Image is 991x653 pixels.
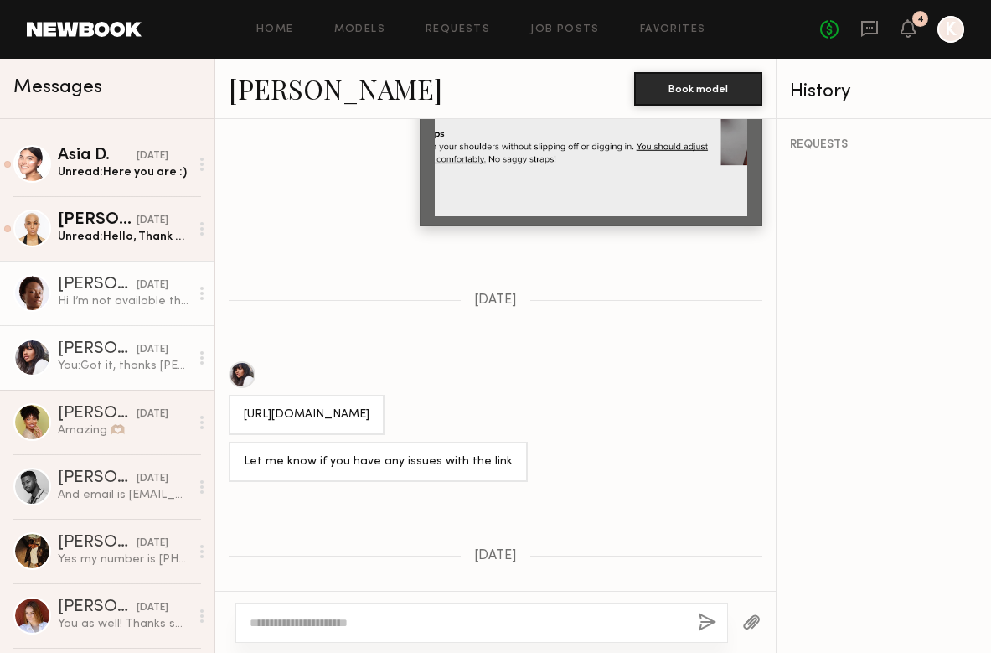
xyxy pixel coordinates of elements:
[634,72,762,106] button: Book model
[790,82,978,101] div: History
[58,422,189,438] div: Amazing 🫶🏽
[58,229,189,245] div: Unread: Hello, Thank you for your earlier message and sorry for the delay. I had a family emergen...
[917,15,924,24] div: 4
[58,164,189,180] div: Unread: Here you are :)
[137,148,168,164] div: [DATE]
[474,293,517,308] span: [DATE]
[137,213,168,229] div: [DATE]
[58,406,137,422] div: [PERSON_NAME]
[58,470,137,487] div: [PERSON_NAME]
[58,535,137,552] div: [PERSON_NAME]
[58,277,137,293] div: [PERSON_NAME]
[426,24,490,35] a: Requests
[244,453,513,472] div: Let me know if you have any issues with the link
[137,471,168,487] div: [DATE]
[137,407,168,422] div: [DATE]
[137,342,168,358] div: [DATE]
[58,599,137,616] div: [PERSON_NAME]
[334,24,385,35] a: Models
[256,24,294,35] a: Home
[474,549,517,563] span: [DATE]
[58,487,189,503] div: And email is [EMAIL_ADDRESS][DOMAIN_NAME]
[58,212,137,229] div: [PERSON_NAME]
[640,24,706,35] a: Favorites
[58,341,137,358] div: [PERSON_NAME]
[58,148,137,164] div: Asia D.
[137,600,168,616] div: [DATE]
[58,358,189,374] div: You: Got it, thanks [PERSON_NAME]!
[790,139,978,151] div: REQUESTS
[137,277,168,293] div: [DATE]
[634,80,762,95] a: Book model
[244,406,369,425] div: [URL][DOMAIN_NAME]
[58,616,189,632] div: You as well! Thanks so much for the opportunity!
[58,293,189,309] div: Hi I’m not available thanks for the consideration!
[58,552,189,567] div: Yes my number is [PHONE_NUMBER]
[937,16,964,43] a: K
[13,78,102,97] span: Messages
[530,24,600,35] a: Job Posts
[229,70,442,106] a: [PERSON_NAME]
[137,536,168,552] div: [DATE]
